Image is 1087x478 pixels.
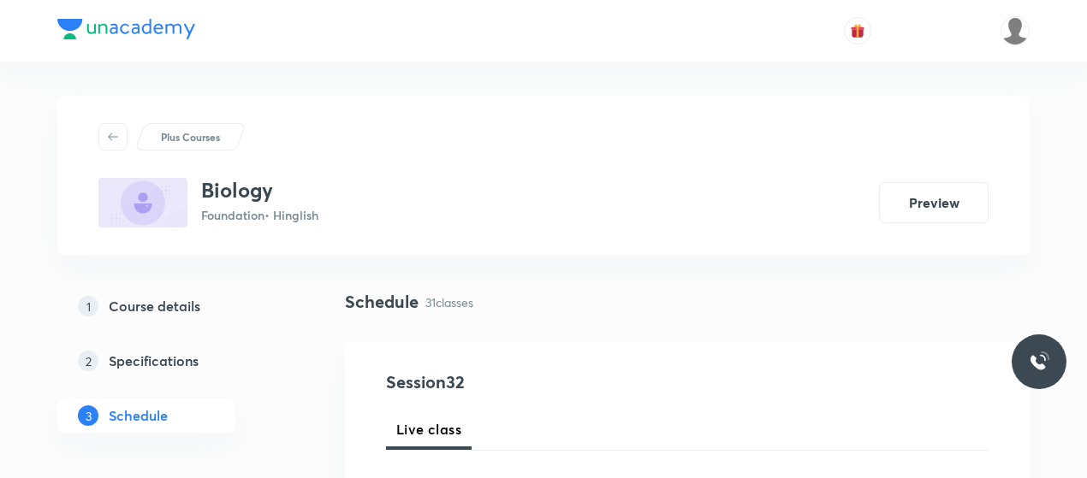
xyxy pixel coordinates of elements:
[844,17,871,44] button: avatar
[109,351,199,371] h5: Specifications
[98,178,187,227] img: BB2CFB64-3D1E-42CD-80BA-438888DB5641_plus.png
[78,351,98,371] p: 2
[201,178,318,203] h3: Biology
[78,296,98,316] p: 1
[879,182,989,223] button: Preview
[78,405,98,426] p: 3
[57,344,290,378] a: 2Specifications
[850,23,865,38] img: avatar
[57,19,195,44] a: Company Logo
[425,293,473,311] p: 31 classes
[57,19,195,39] img: Company Logo
[109,296,200,316] h5: Course details
[161,129,220,145] p: Plus Courses
[109,405,168,426] h5: Schedule
[1001,16,1030,45] img: Dhirendra singh
[201,206,318,224] p: Foundation • Hinglish
[1029,351,1049,372] img: ttu
[345,289,419,315] h4: Schedule
[396,419,461,440] span: Live class
[57,289,290,323] a: 1Course details
[386,369,698,395] h4: Session 32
